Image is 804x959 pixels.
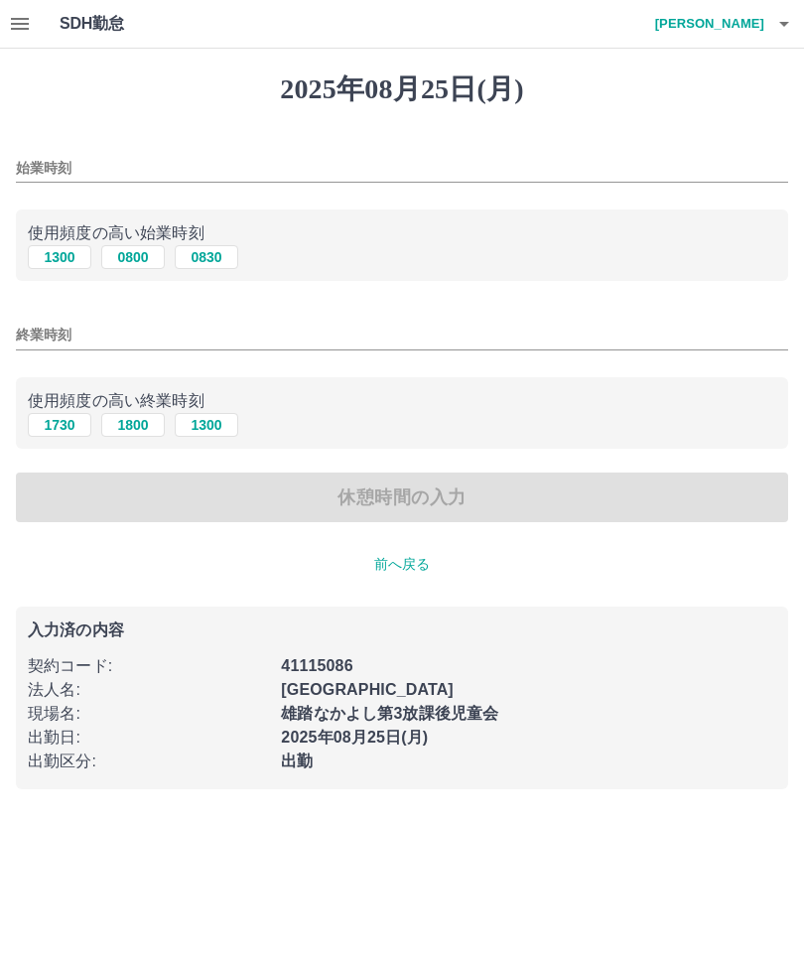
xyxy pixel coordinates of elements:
[101,413,165,437] button: 1800
[28,622,776,638] p: 入力済の内容
[28,245,91,269] button: 1300
[16,554,788,575] p: 前へ戻る
[101,245,165,269] button: 0800
[28,678,269,702] p: 法人名 :
[281,681,454,698] b: [GEOGRAPHIC_DATA]
[281,657,352,674] b: 41115086
[28,389,776,413] p: 使用頻度の高い終業時刻
[281,705,498,722] b: 雄踏なかよし第3放課後児童会
[28,654,269,678] p: 契約コード :
[28,750,269,773] p: 出勤区分 :
[281,729,428,746] b: 2025年08月25日(月)
[28,726,269,750] p: 出勤日 :
[175,413,238,437] button: 1300
[28,221,776,245] p: 使用頻度の高い始業時刻
[281,753,313,769] b: 出勤
[28,702,269,726] p: 現場名 :
[28,413,91,437] button: 1730
[16,72,788,106] h1: 2025年08月25日(月)
[175,245,238,269] button: 0830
